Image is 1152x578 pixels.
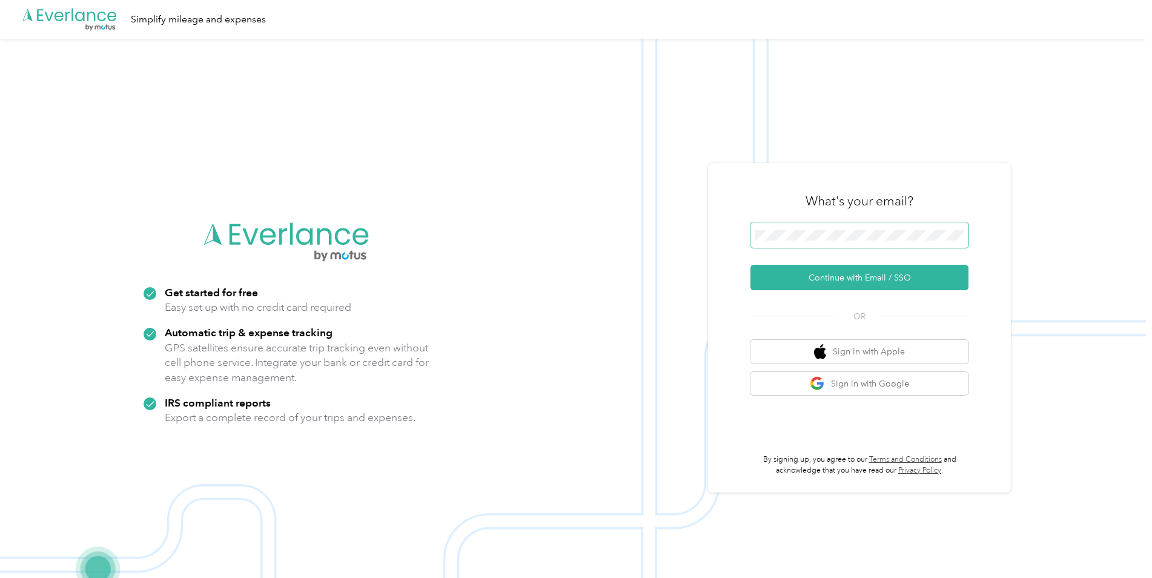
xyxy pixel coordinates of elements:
[810,376,825,391] img: google logo
[165,326,333,339] strong: Automatic trip & expense tracking
[898,466,941,475] a: Privacy Policy
[165,410,415,425] p: Export a complete record of your trips and expenses.
[750,265,968,290] button: Continue with Email / SSO
[750,454,968,476] p: By signing up, you agree to our and acknowledge that you have read our .
[814,344,826,359] img: apple logo
[165,300,351,315] p: Easy set up with no credit card required
[165,286,258,299] strong: Get started for free
[750,372,968,396] button: google logoSign in with Google
[165,396,271,409] strong: IRS compliant reports
[131,12,266,27] div: Simplify mileage and expenses
[838,310,881,323] span: OR
[165,340,429,385] p: GPS satellites ensure accurate trip tracking even without cell phone service. Integrate your bank...
[869,455,942,464] a: Terms and Conditions
[806,193,913,210] h3: What's your email?
[750,340,968,364] button: apple logoSign in with Apple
